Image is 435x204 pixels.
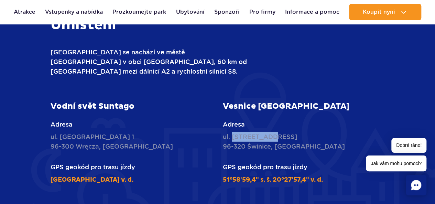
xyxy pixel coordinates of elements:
[223,176,323,184] a: 51°58'59,4" s. š. 20°27'57,4" v. d.
[223,143,345,150] font: 96-320 Świnice, [GEOGRAPHIC_DATA]
[249,4,275,20] a: Pro firmy
[223,163,307,171] font: GPS geokód pro trasu jízdy
[249,9,275,15] font: Pro firmy
[51,143,173,150] font: 96-300 Wręcza, [GEOGRAPHIC_DATA]
[51,176,133,184] a: [GEOGRAPHIC_DATA] v. d.
[112,9,166,15] font: Prozkoumejte park
[285,4,339,20] a: Informace a pomoc
[51,49,247,75] font: [GEOGRAPHIC_DATA] se nachází ve městě [GEOGRAPHIC_DATA] v obci [GEOGRAPHIC_DATA], 60 km od [GEOGR...
[223,121,245,128] font: Adresa
[285,9,339,15] font: Informace a pomoc
[51,17,116,34] font: Umístění
[112,4,166,20] a: Prozkoumejte park
[176,9,204,15] font: Ubytování
[176,4,204,20] a: Ubytování
[45,4,103,20] a: Vstupenky a nabídka
[223,101,349,111] font: Vesnice [GEOGRAPHIC_DATA]
[223,133,297,140] font: ul. [STREET_ADDRESS]
[14,9,35,15] font: Atrakce
[45,9,103,15] font: Vstupenky a nabídka
[396,142,422,148] font: Dobré ráno!
[14,4,35,20] a: Atrakce
[406,175,426,195] div: Povídání
[214,4,240,20] a: Sponzoři
[51,133,134,140] font: ul. [GEOGRAPHIC_DATA] 1
[51,163,135,171] font: GPS geokód pro trasu jízdy
[214,9,240,15] font: Sponzoři
[51,121,73,128] font: Adresa
[349,4,421,20] button: Koupit nyní
[51,101,134,111] font: Vodní svět Suntago
[371,161,422,166] font: Jak vám mohu pomoci?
